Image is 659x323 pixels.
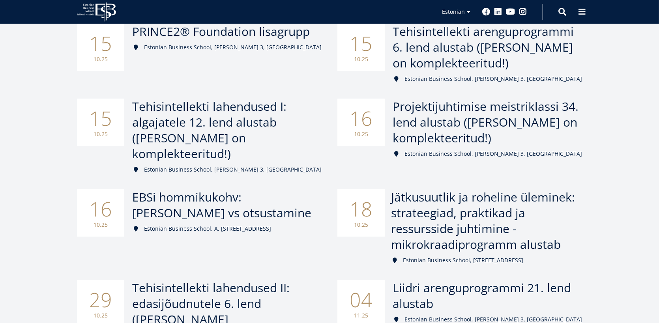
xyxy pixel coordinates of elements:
small: 10.25 [85,55,116,63]
div: Estonian Business School, [PERSON_NAME] 3, [GEOGRAPHIC_DATA] [393,75,582,83]
a: Youtube [506,8,515,16]
div: 15 [337,24,385,71]
div: 16 [337,99,385,146]
a: Instagram [519,8,527,16]
div: Estonian Business School, [PERSON_NAME] 3, [GEOGRAPHIC_DATA] [132,166,322,174]
div: 18 [337,189,385,237]
a: Facebook [482,8,490,16]
div: Estonian Business School, [PERSON_NAME] 3, [GEOGRAPHIC_DATA] [393,150,582,158]
span: Jätkusuutlik ja roheline üleminek: strateegiad, praktikad ja ressursside juhtimine - mikrokraadip... [391,189,575,252]
span: Liidri arenguprogrammi 21. lend alustab [393,280,571,312]
a: Linkedin [494,8,502,16]
div: Estonian Business School, A. [STREET_ADDRESS] [132,225,322,233]
small: 10.25 [85,312,116,319]
small: 10.25 [85,130,116,138]
small: 10.25 [345,221,377,229]
div: 16 [77,189,124,237]
small: 10.25 [85,221,116,229]
span: EBSi hommikukohv: [PERSON_NAME] vs otsustamine [132,189,311,221]
span: Tehisintellekti arenguprogrammi 6. lend alustab ([PERSON_NAME] on komplekteeritud!) [393,23,574,71]
small: 10.25 [345,130,377,138]
span: PRINCE2® Foundation lisagrupp [132,23,310,39]
small: 11.25 [345,312,377,319]
div: 15 [77,99,124,146]
div: 15 [77,24,124,71]
span: Tehisintellekti lahendused I: algajatele 12. lend alustab ([PERSON_NAME] on komplekteeritud!) [132,98,286,162]
small: 10.25 [345,55,377,63]
div: Estonian Business School, [PERSON_NAME] 3, [GEOGRAPHIC_DATA] [132,43,322,51]
span: Projektijuhtimise meistriklassi 34. lend alustab ([PERSON_NAME] on komplekteeritud!) [393,98,578,146]
div: Estonian Business School, [STREET_ADDRESS] [391,256,580,264]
